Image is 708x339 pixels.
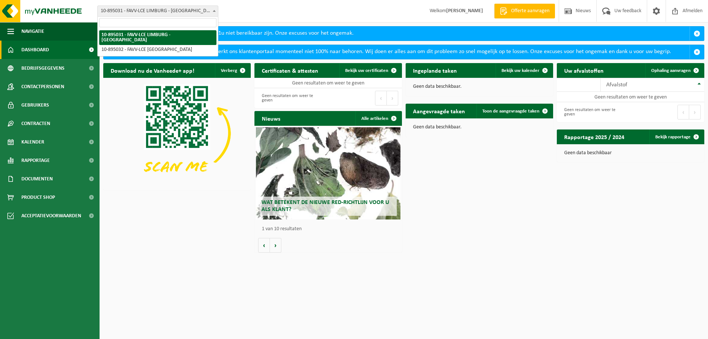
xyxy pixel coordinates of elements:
[103,63,202,77] h2: Download nu de Vanheede+ app!
[261,200,389,212] span: Wat betekent de nieuwe RED-richtlijn voor u als klant?
[375,91,387,105] button: Previous
[254,111,288,125] h2: Nieuws
[649,129,704,144] a: Bekijk rapportage
[564,151,697,156] p: Geen data beschikbaar
[21,114,50,133] span: Contracten
[557,63,611,77] h2: Uw afvalstoffen
[677,105,689,120] button: Previous
[557,92,704,102] td: Geen resultaten om weer te geven
[258,238,270,253] button: Vorige
[254,78,402,88] td: Geen resultaten om weer te geven
[606,82,627,88] span: Afvalstof
[476,104,552,118] a: Toon de aangevraagde taken
[21,41,49,59] span: Dashboard
[21,151,50,170] span: Rapportage
[413,125,546,130] p: Geen data beschikbaar.
[355,111,401,126] a: Alle artikelen
[21,77,64,96] span: Contactpersonen
[270,238,281,253] button: Volgende
[502,68,539,73] span: Bekijk uw kalender
[345,68,388,73] span: Bekijk uw certificaten
[494,4,555,18] a: Offerte aanvragen
[21,96,49,114] span: Gebruikers
[21,133,44,151] span: Kalender
[509,7,551,15] span: Offerte aanvragen
[103,78,251,188] img: Download de VHEPlus App
[215,63,250,78] button: Verberg
[256,127,400,219] a: Wat betekent de nieuwe RED-richtlijn voor u als klant?
[21,22,44,41] span: Navigatie
[21,59,65,77] span: Bedrijfsgegevens
[496,63,552,78] a: Bekijk uw kalender
[645,63,704,78] a: Ophaling aanvragen
[387,91,398,105] button: Next
[117,45,690,59] div: Beste klant, wegens technische redenen werkt ons klantenportaal momenteel niet 100% naar behoren....
[446,8,483,14] strong: [PERSON_NAME]
[99,45,216,55] li: 10-895032 - FAVV-LCE [GEOGRAPHIC_DATA]
[21,188,55,207] span: Product Shop
[406,63,464,77] h2: Ingeplande taken
[97,6,218,17] span: 10-895031 - FAVV-LCE LIMBURG - HASSELT
[689,105,701,120] button: Next
[482,109,539,114] span: Toon de aangevraagde taken
[339,63,401,78] a: Bekijk uw certificaten
[651,68,691,73] span: Ophaling aanvragen
[21,170,53,188] span: Documenten
[406,104,472,118] h2: Aangevraagde taken
[560,104,627,120] div: Geen resultaten om weer te geven
[221,68,237,73] span: Verberg
[413,84,546,89] p: Geen data beschikbaar.
[262,226,398,232] p: 1 van 10 resultaten
[254,63,326,77] h2: Certificaten & attesten
[557,129,632,144] h2: Rapportage 2025 / 2024
[98,6,218,16] span: 10-895031 - FAVV-LCE LIMBURG - HASSELT
[117,27,690,41] div: Deze avond zal MyVanheede van 18u tot 21u niet bereikbaar zijn. Onze excuses voor het ongemak.
[99,30,216,45] li: 10-895031 - FAVV-LCE LIMBURG - [GEOGRAPHIC_DATA]
[258,90,324,106] div: Geen resultaten om weer te geven
[21,207,81,225] span: Acceptatievoorwaarden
